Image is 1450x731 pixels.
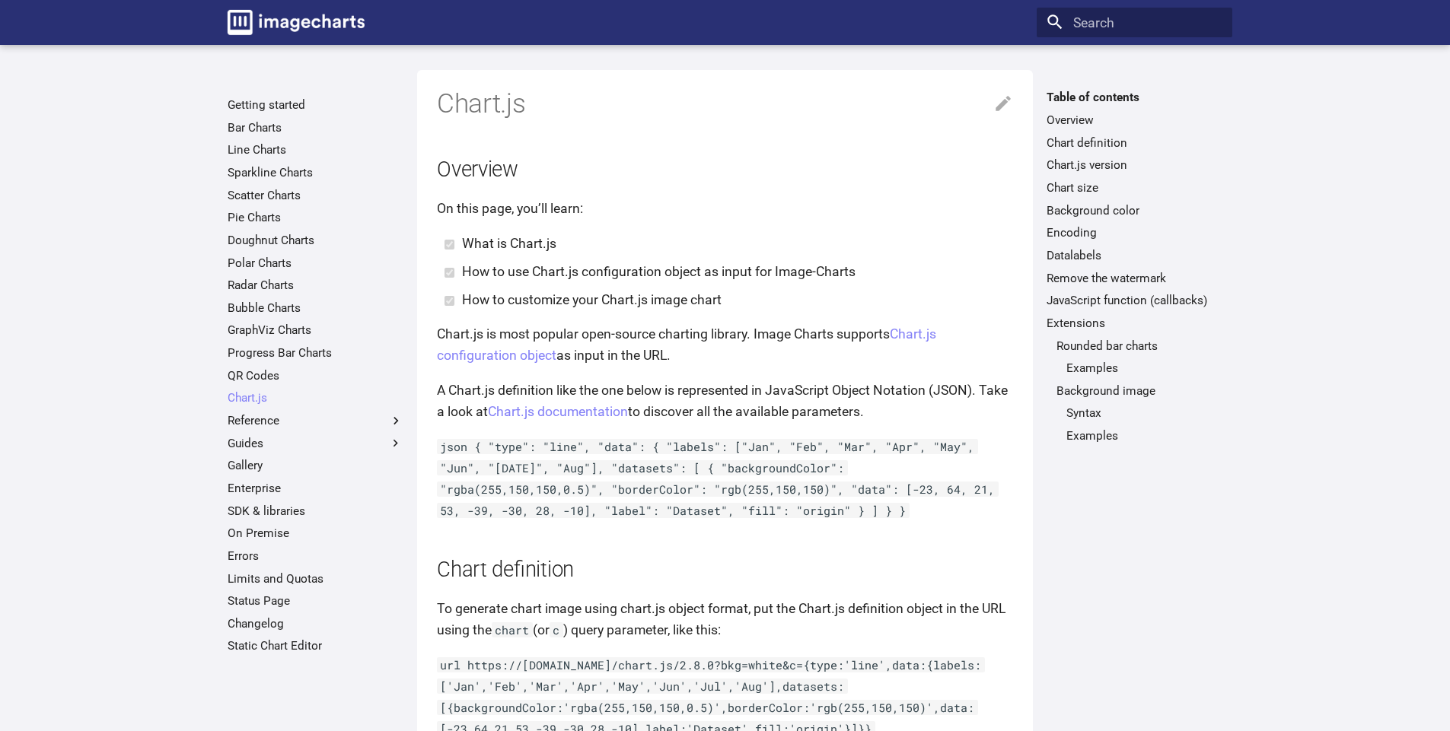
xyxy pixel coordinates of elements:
a: Line Charts [228,142,403,157]
a: Examples [1066,361,1222,376]
a: Image-Charts documentation [221,3,371,41]
a: Enterprise [228,481,403,496]
a: Progress Bar Charts [228,345,403,361]
a: Changelog [228,616,403,631]
a: Syntax [1066,405,1222,421]
a: Gallery [228,458,403,473]
code: json { "type": "line", "data": { "labels": ["Jan", "Feb", "Mar", "Apr", "May", "Jun", "[DATE]", "... [437,439,999,518]
p: To generate chart image using chart.js object format, put the Chart.js definition object in the U... [437,598,1013,640]
nav: Background image [1056,405,1222,443]
label: Guides [228,436,403,451]
p: Chart.js is most popular open-source charting library. Image Charts supports as input in the URL. [437,323,1013,366]
a: Chart.js [228,390,403,405]
a: Chart definition [1047,135,1222,151]
a: Background image [1056,383,1222,399]
a: Examples [1066,428,1222,443]
code: c [550,622,563,637]
a: Doughnut Charts [228,233,403,248]
a: Extensions [1047,316,1222,331]
label: Table of contents [1037,90,1232,105]
a: Status Page [228,593,403,609]
a: Limits and Quotas [228,571,403,586]
p: On this page, you’ll learn: [437,198,1013,219]
a: Background color [1047,203,1222,218]
a: JavaScript function (callbacks) [1047,293,1222,308]
li: How to customize your Chart.js image chart [462,289,1013,310]
a: Radar Charts [228,278,403,293]
a: Sparkline Charts [228,165,403,180]
a: On Premise [228,526,403,541]
a: Overview [1047,113,1222,128]
a: QR Codes [228,368,403,383]
h2: Chart definition [437,555,1013,585]
a: Scatter Charts [228,188,403,203]
a: Polar Charts [228,256,403,271]
a: Chart.js version [1047,157,1222,173]
h2: Overview [437,155,1013,185]
a: GraphViz Charts [228,323,403,338]
a: Errors [228,548,403,564]
a: Getting started [228,97,403,113]
nav: Table of contents [1037,90,1232,443]
label: Reference [228,413,403,428]
a: Static Chart Editor [228,638,403,653]
li: What is Chart.js [462,233,1013,254]
code: chart [492,622,533,637]
a: Datalabels [1047,248,1222,263]
a: Bubble Charts [228,300,403,316]
a: SDK & libraries [228,504,403,519]
a: Rounded bar charts [1056,338,1222,354]
p: A Chart.js definition like the one below is represented in JavaScript Object Notation (JSON). Tak... [437,380,1013,422]
a: Encoding [1047,225,1222,240]
nav: Extensions [1047,338,1222,444]
a: Chart.js documentation [488,404,628,419]
a: Bar Charts [228,120,403,135]
input: Search [1037,8,1232,38]
a: Remove the watermark [1047,271,1222,286]
li: How to use Chart.js configuration object as input for Image-Charts [462,261,1013,282]
a: Chart size [1047,180,1222,195]
img: logo [228,10,365,35]
h1: Chart.js [437,87,1013,122]
a: Pie Charts [228,210,403,225]
nav: Rounded bar charts [1056,361,1222,376]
